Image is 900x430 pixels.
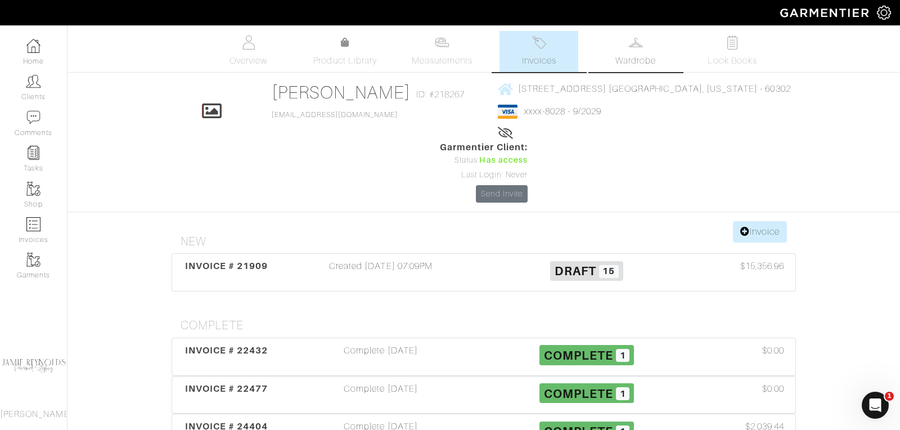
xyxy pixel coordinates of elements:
span: Has access [479,154,528,167]
a: Look Books [693,31,772,72]
img: visa-934b35602734be37eb7d5d7e5dbcd2044c359bf20a24dc3361ca3fa54326a8a7.png [498,105,517,119]
a: [EMAIL_ADDRESS][DOMAIN_NAME] [272,111,398,119]
span: INVOICE # 22477 [185,383,268,394]
img: gear-icon-white-bd11855cb880d31180b6d7d6211b90ccbf57a29d726f0c71d8c61bd08dd39cc2.png [877,6,891,20]
span: Garmentier Client: [440,141,528,154]
div: Complete [DATE] [278,344,484,370]
span: [STREET_ADDRESS] [GEOGRAPHIC_DATA], [US_STATE] - 60302 [518,84,791,94]
div: Last Login: Never [440,169,528,181]
span: Overview [229,54,267,68]
span: Measurements [412,54,473,68]
img: garmentier-logo-header-white-b43fb05a5012e4ada735d5af1a66efaba907eab6374d6393d1fbf88cb4ef424d.png [775,3,877,23]
a: Invoices [499,31,578,72]
img: garments-icon-b7da505a4dc4fd61783c78ac3ca0ef83fa9d6f193b1c9dc38574b1d14d53ca28.png [26,253,40,267]
img: garments-icon-b7da505a4dc4fd61783c78ac3ca0ef83fa9d6f193b1c9dc38574b1d14d53ca28.png [26,182,40,196]
span: 1 [616,349,629,362]
div: Status: [440,154,528,167]
span: Complete [544,386,613,400]
iframe: Intercom live chat [862,392,889,419]
a: Wardrobe [596,31,675,72]
a: INVOICE # 22477 Complete [DATE] Complete 1 $0.00 [172,376,796,414]
img: reminder-icon-8004d30b9f0a5d33ae49ab947aed9ed385cf756f9e5892f1edd6e32f2345188e.png [26,146,40,160]
a: INVOICE # 21909 Created [DATE] 07:09PM Draft 15 $15,356.96 [172,253,796,292]
div: Complete [DATE] [278,382,484,408]
span: INVOICE # 21909 [185,261,268,271]
a: Overview [209,31,288,72]
a: Product Library [306,36,385,68]
h4: Complete [181,319,796,333]
span: ID: #218267 [416,88,465,101]
img: clients-icon-6bae9207a08558b7cb47a8932f037763ab4055f8c8b6bfacd5dc20c3e0201464.png [26,74,40,88]
img: orders-27d20c2124de7fd6de4e0e44c1d41de31381a507db9b33961299e4e07d508b8c.svg [532,35,546,50]
span: 1 [885,392,894,401]
div: Created [DATE] 07:09PM [278,259,484,285]
img: dashboard-icon-dbcd8f5a0b271acd01030246c82b418ddd0df26cd7fceb0bd07c9910d44c42f6.png [26,39,40,53]
a: xxxx-8028 - 9/2029 [524,106,601,117]
span: $0.00 [762,344,784,357]
img: basicinfo-40fd8af6dae0f16599ec9e87c0ef1c0a1fdea2edbe929e3d69a839185d80c458.svg [241,35,255,50]
a: INVOICE # 22432 Complete [DATE] Complete 1 $0.00 [172,338,796,376]
span: 1 [616,387,629,401]
span: $0.00 [762,382,784,396]
img: todo-9ac3debb85659649dc8f770b8b6100bb5dab4b48dedcbae339e5042a72dfd3cc.svg [726,35,740,50]
a: [PERSON_NAME] [272,82,411,102]
span: Invoices [522,54,556,68]
h4: New [181,235,796,249]
img: wardrobe-487a4870c1b7c33e795ec22d11cfc2ed9d08956e64fb3008fe2437562e282088.svg [629,35,643,50]
img: orders-icon-0abe47150d42831381b5fb84f609e132dff9fe21cb692f30cb5eec754e2cba89.png [26,217,40,231]
span: Wardrobe [615,54,656,68]
span: Product Library [313,54,377,68]
a: Measurements [403,31,482,72]
a: Send Invite [476,185,528,203]
span: INVOICE # 22432 [185,345,268,356]
img: comment-icon-a0a6a9ef722e966f86d9cbdc48e553b5cf19dbc54f86b18d962a5391bc8f6eb6.png [26,110,40,124]
span: Complete [544,348,613,362]
a: Invoice [733,221,787,243]
a: [STREET_ADDRESS] [GEOGRAPHIC_DATA], [US_STATE] - 60302 [498,82,791,96]
span: Draft [555,264,596,278]
span: 15 [599,265,619,279]
img: measurements-466bbee1fd09ba9460f595b01e5d73f9e2bff037440d3c8f018324cb6cdf7a4a.svg [435,35,449,50]
span: Look Books [708,54,758,68]
span: $15,356.96 [740,259,785,273]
